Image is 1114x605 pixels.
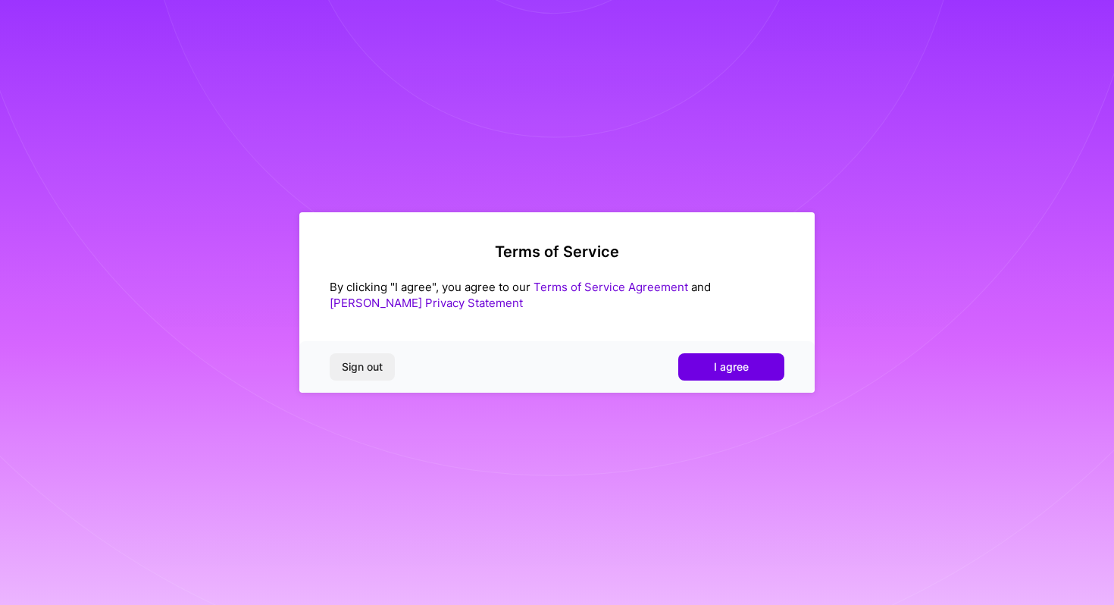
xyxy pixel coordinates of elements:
button: I agree [678,353,784,381]
h2: Terms of Service [330,243,784,261]
a: [PERSON_NAME] Privacy Statement [330,296,523,310]
a: Terms of Service Agreement [534,280,688,294]
span: Sign out [342,359,383,375]
div: By clicking "I agree", you agree to our and [330,279,784,311]
span: I agree [714,359,749,375]
button: Sign out [330,353,395,381]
